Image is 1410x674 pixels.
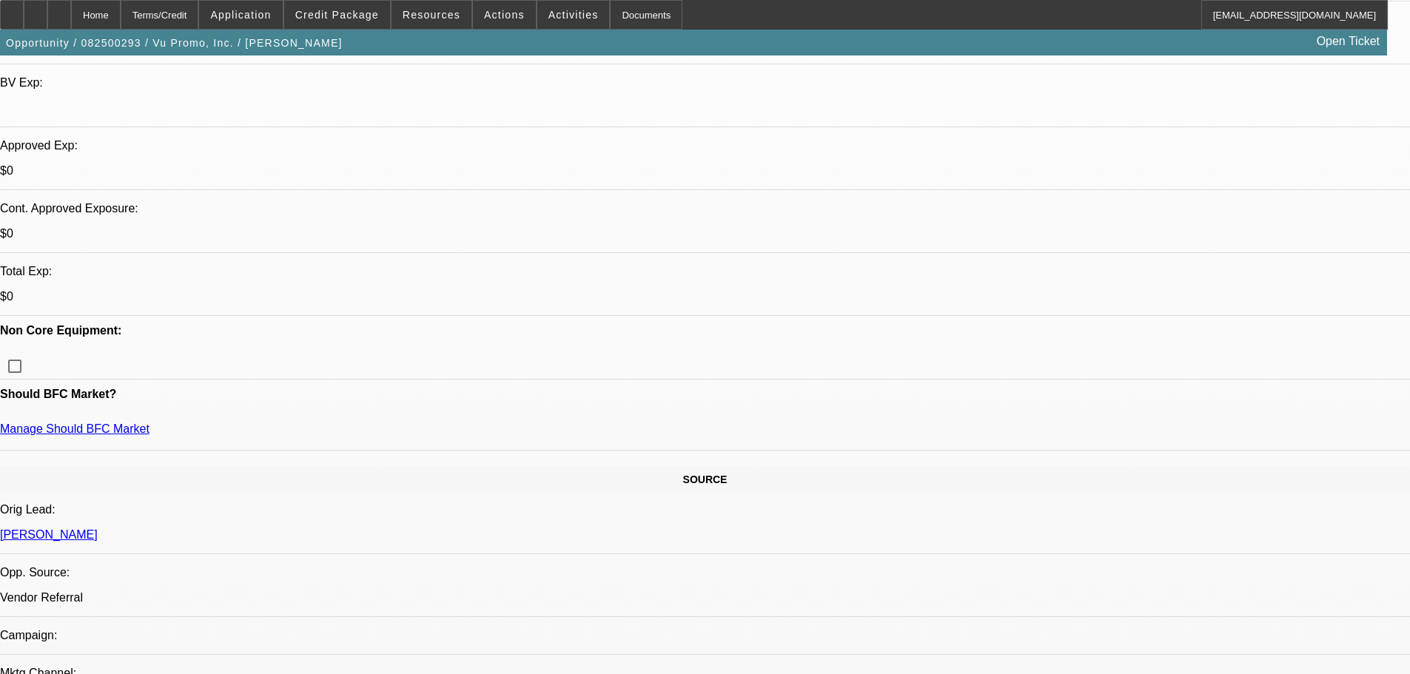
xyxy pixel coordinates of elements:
span: Actions [484,9,525,21]
button: Actions [473,1,536,29]
button: Activities [537,1,610,29]
span: Credit Package [295,9,379,21]
span: Application [210,9,271,21]
a: Open Ticket [1311,29,1386,54]
span: Resources [403,9,460,21]
span: Activities [548,9,599,21]
button: Application [199,1,282,29]
button: Resources [392,1,471,29]
button: Credit Package [284,1,390,29]
span: Opportunity / 082500293 / Vu Promo, Inc. / [PERSON_NAME] [6,37,343,49]
span: SOURCE [683,474,728,485]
